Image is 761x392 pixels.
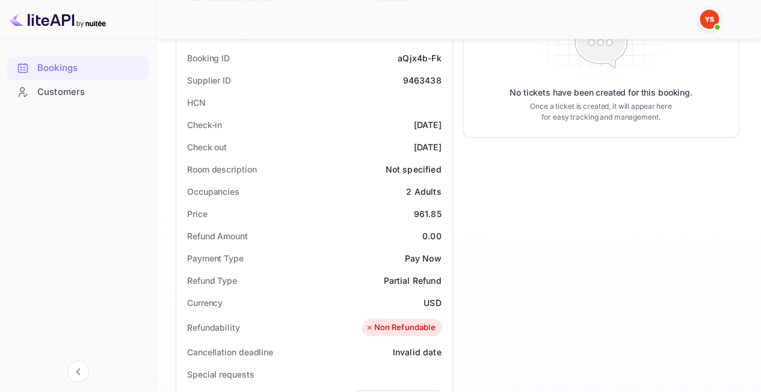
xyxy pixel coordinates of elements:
[406,185,441,198] div: 2 Adults
[386,163,442,176] div: Not specified
[422,230,442,242] div: 0.00
[37,61,143,75] div: Bookings
[187,346,273,358] div: Cancellation deadline
[37,85,143,99] div: Customers
[187,52,230,64] div: Booking ID
[700,10,719,29] img: Yandex Support
[393,346,442,358] div: Invalid date
[414,141,442,153] div: [DATE]
[10,10,106,29] img: LiteAPI logo
[187,296,223,309] div: Currency
[187,185,239,198] div: Occupancies
[383,274,441,287] div: Partial Refund
[187,118,222,131] div: Check-in
[7,81,149,104] div: Customers
[414,207,442,220] div: 961.85
[187,207,208,220] div: Price
[187,230,248,242] div: Refund Amount
[7,57,149,80] div: Bookings
[398,52,441,64] div: aQjx4b-Fk
[187,96,206,109] div: HCN
[7,57,149,79] a: Bookings
[187,74,231,87] div: Supplier ID
[414,118,442,131] div: [DATE]
[187,368,254,381] div: Special requests
[67,361,89,382] button: Collapse navigation
[424,296,441,309] div: USD
[187,163,256,176] div: Room description
[510,87,692,99] p: No tickets have been created for this booking.
[187,274,237,287] div: Refund Type
[187,321,240,334] div: Refundability
[404,252,441,265] div: Pay Now
[528,101,674,123] p: Once a ticket is created, it will appear here for easy tracking and management.
[365,322,435,334] div: Non Refundable
[7,81,149,103] a: Customers
[187,141,227,153] div: Check out
[187,252,244,265] div: Payment Type
[402,74,441,87] div: 9463438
